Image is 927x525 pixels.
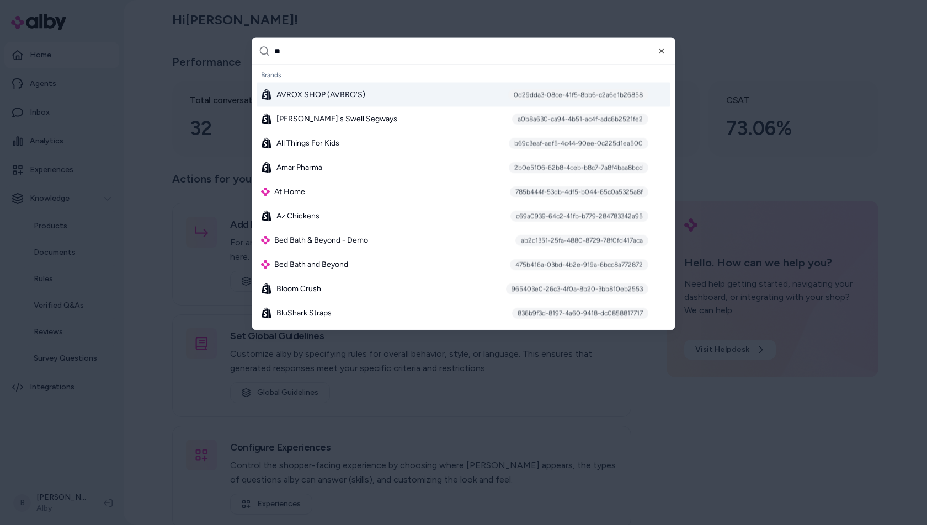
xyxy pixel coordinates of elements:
[508,89,648,100] div: 0d29dda3-08ce-41f5-8bb6-c2a6e1b26858
[261,187,270,196] img: alby Logo
[515,235,648,246] div: ab2c1351-25fa-4880-8729-78f0fd417aca
[261,260,270,269] img: alby Logo
[512,308,648,319] div: 836b9f3d-8197-4a60-9418-dc0858817717
[509,162,648,173] div: 2b0e5106-62b8-4ceb-b8c7-7a8f4baa8bcd
[276,283,321,294] span: Bloom Crush
[506,283,648,294] div: 965403e0-26c3-4f0a-8b20-3bb810eb2553
[276,138,339,149] span: All Things For Kids
[274,259,348,270] span: Bed Bath and Beyond
[510,211,648,222] div: c69a0939-64c2-41fb-b779-284783342a95
[510,259,648,270] div: 475b416a-03bd-4b2e-919a-6bcc8a772872
[261,236,270,245] img: alby Logo
[276,114,397,125] span: [PERSON_NAME]'s Swell Segways
[276,162,322,173] span: Amar Pharma
[276,211,319,222] span: Az Chickens
[510,186,648,197] div: 785b444f-53db-4df5-b044-65c0a5325a8f
[276,308,332,319] span: BluShark Straps
[257,67,670,83] div: Brands
[509,138,648,149] div: b69c3eaf-aef5-4c44-90ee-0c225d1ea500
[274,235,368,246] span: Bed Bath & Beyond - Demo
[274,186,305,197] span: At Home
[512,114,648,125] div: a0b8a630-ca94-4b51-ac4f-adc6b2521fe2
[276,89,365,100] span: AVROX SHOP (AVBRO'S)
